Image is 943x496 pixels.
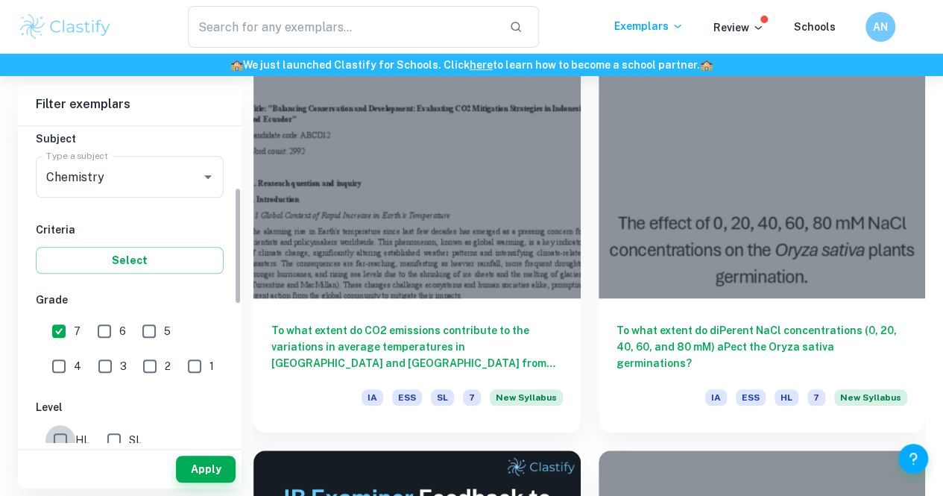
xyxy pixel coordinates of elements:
h6: Filter exemplars [18,84,242,125]
a: Schools [794,21,836,33]
span: 7 [463,389,481,406]
span: IA [362,389,383,406]
span: IA [705,389,727,406]
span: 🏫 [230,59,243,71]
button: Apply [176,456,236,483]
h6: We just launched Clastify for Schools. Click to learn how to become a school partner. [3,57,940,73]
span: HL [775,389,798,406]
span: SL [129,432,142,448]
button: Select [36,247,224,274]
button: Open [198,166,218,187]
div: Starting from the May 2026 session, the ESS IA requirements have changed. We created this exempla... [490,389,563,415]
span: 🏫 [700,59,713,71]
img: Clastify logo [18,12,113,42]
span: 5 [164,323,171,339]
h6: Grade [36,292,224,308]
div: Starting from the May 2026 session, the ESS IA requirements have changed. We created this exempla... [834,389,907,415]
button: AN [865,12,895,42]
button: Help and Feedback [898,444,928,474]
a: here [470,59,493,71]
p: Review [713,19,764,36]
h6: AN [872,19,889,35]
span: 3 [120,358,127,374]
span: SL [431,389,454,406]
span: 1 [209,358,214,374]
span: 7 [807,389,825,406]
h6: Criteria [36,222,224,238]
h6: To what extent do CO2 emissions contribute to the variations in average temperatures in [GEOGRAPH... [271,322,563,371]
span: HL [75,432,89,448]
span: New Syllabus [490,389,563,406]
span: ESS [736,389,766,406]
span: New Syllabus [834,389,907,406]
span: 6 [119,323,126,339]
input: Search for any exemplars... [188,6,497,48]
h6: Level [36,399,224,415]
a: To what extent do CO2 emissions contribute to the variations in average temperatures in [GEOGRAPH... [253,53,581,433]
span: 2 [165,358,171,374]
label: Type a subject [46,149,108,162]
h6: To what extent do diPerent NaCl concentrations (0, 20, 40, 60, and 80 mM) aPect the Oryza sativa ... [616,322,908,371]
span: ESS [392,389,422,406]
span: 4 [74,358,81,374]
span: 7 [74,323,81,339]
p: Exemplars [614,18,684,34]
a: To what extent do diPerent NaCl concentrations (0, 20, 40, 60, and 80 mM) aPect the Oryza sativa ... [599,53,926,433]
h6: Subject [36,131,224,147]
